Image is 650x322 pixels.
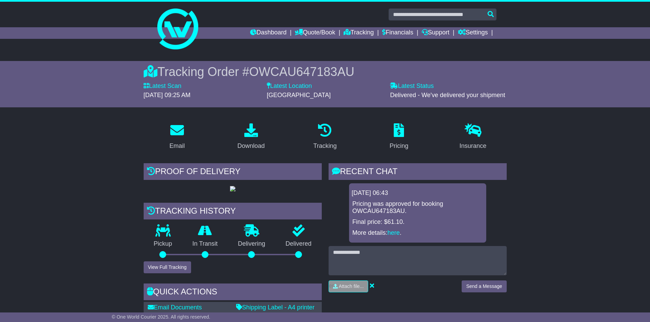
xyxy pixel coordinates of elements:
[422,27,449,39] a: Support
[385,121,413,153] a: Pricing
[382,27,413,39] a: Financials
[148,304,202,311] a: Email Documents
[313,141,336,151] div: Tracking
[352,229,483,237] p: More details: .
[344,27,374,39] a: Tracking
[309,121,341,153] a: Tracking
[390,141,408,151] div: Pricing
[144,203,322,221] div: Tracking history
[295,27,335,39] a: Quote/Book
[462,280,506,292] button: Send a Message
[390,92,505,98] span: Delivered - We've delivered your shipment
[233,121,269,153] a: Download
[352,200,483,215] p: Pricing was approved for booking OWCAU647183AU.
[267,92,331,98] span: [GEOGRAPHIC_DATA]
[169,141,185,151] div: Email
[144,92,191,98] span: [DATE] 09:25 AM
[458,27,488,39] a: Settings
[329,163,507,182] div: RECENT CHAT
[455,121,491,153] a: Insurance
[388,229,400,236] a: here
[144,163,322,182] div: Proof of Delivery
[267,82,312,90] label: Latest Location
[250,27,287,39] a: Dashboard
[275,240,322,248] p: Delivered
[228,240,276,248] p: Delivering
[144,82,182,90] label: Latest Scan
[236,304,315,311] a: Shipping Label - A4 printer
[352,189,483,197] div: [DATE] 06:43
[112,314,211,320] span: © One World Courier 2025. All rights reserved.
[144,261,191,273] button: View Full Tracking
[230,186,235,191] img: GetPodImage
[144,240,183,248] p: Pickup
[237,141,265,151] div: Download
[460,141,487,151] div: Insurance
[390,82,434,90] label: Latest Status
[144,283,322,302] div: Quick Actions
[144,64,507,79] div: Tracking Order #
[352,218,483,226] p: Final price: $61.10.
[182,240,228,248] p: In Transit
[249,65,354,79] span: OWCAU647183AU
[165,121,189,153] a: Email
